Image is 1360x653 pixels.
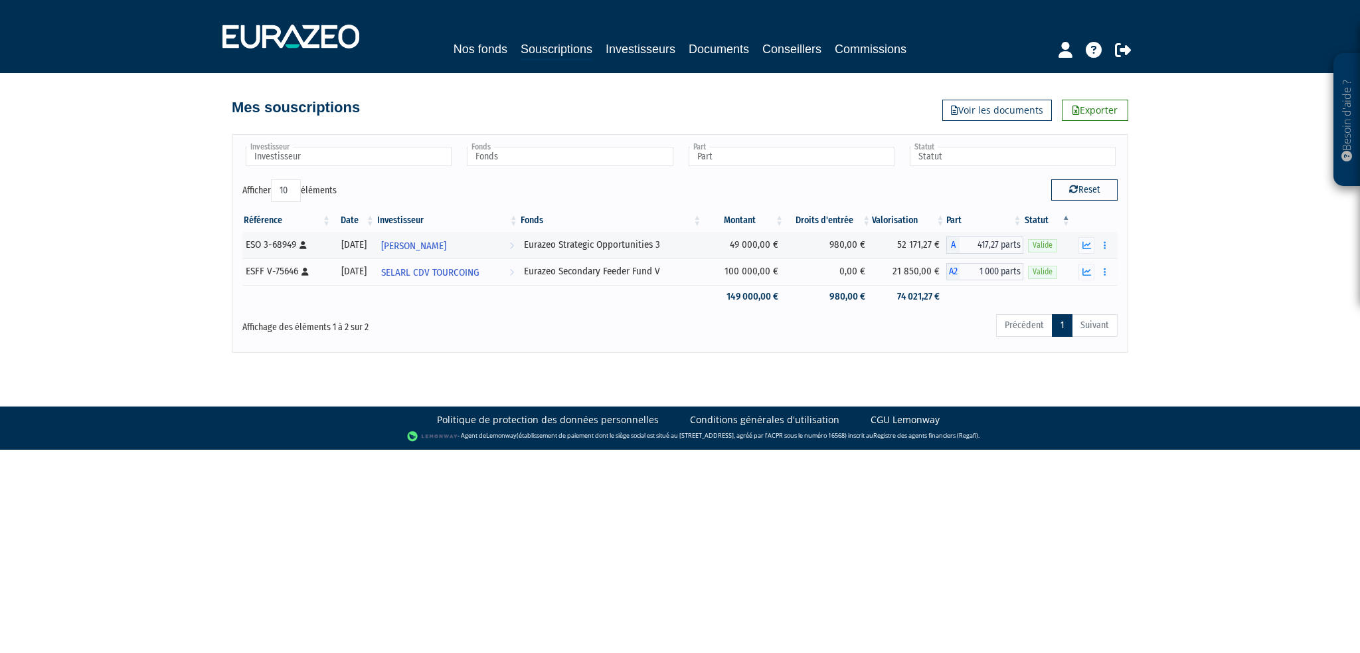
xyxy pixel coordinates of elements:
i: Voir l'investisseur [509,234,514,258]
div: Eurazeo Strategic Opportunities 3 [524,238,699,252]
td: 74 021,27 € [872,285,946,308]
a: Souscriptions [521,40,592,60]
div: - Agent de (établissement de paiement dont le siège social est situé au [STREET_ADDRESS], agréé p... [13,430,1347,443]
a: 1 [1052,314,1072,337]
p: Besoin d'aide ? [1339,60,1355,180]
span: A [946,236,960,254]
a: Exporter [1062,100,1128,121]
span: 1 000 parts [960,263,1023,280]
a: Documents [689,40,749,58]
h4: Mes souscriptions [232,100,360,116]
th: Valorisation: activer pour trier la colonne par ordre croissant [872,209,946,232]
th: Statut : activer pour trier la colonne par ordre d&eacute;croissant [1023,209,1072,232]
a: Commissions [835,40,906,58]
th: Investisseur: activer pour trier la colonne par ordre croissant [376,209,519,232]
td: 49 000,00 € [703,232,785,258]
select: Afficheréléments [271,179,301,202]
a: Lemonway [486,431,517,440]
th: Date: activer pour trier la colonne par ordre croissant [332,209,376,232]
div: [DATE] [337,238,371,252]
div: Affichage des éléments 1 à 2 sur 2 [242,313,596,334]
span: 417,27 parts [960,236,1023,254]
i: [Français] Personne physique [299,241,307,249]
a: Voir les documents [942,100,1052,121]
th: Droits d'entrée: activer pour trier la colonne par ordre croissant [785,209,872,232]
img: logo-lemonway.png [407,430,458,443]
div: A - Eurazeo Strategic Opportunities 3 [946,236,1023,254]
th: Montant: activer pour trier la colonne par ordre croissant [703,209,785,232]
td: 980,00 € [785,285,872,308]
div: ESFF V-75646 [246,264,327,278]
td: 980,00 € [785,232,872,258]
th: Fonds: activer pour trier la colonne par ordre croissant [519,209,703,232]
span: SELARL CDV TOURCOING [381,260,479,285]
td: 100 000,00 € [703,258,785,285]
div: A2 - Eurazeo Secondary Feeder Fund V [946,263,1023,280]
td: 52 171,27 € [872,232,946,258]
td: 149 000,00 € [703,285,785,308]
th: Part: activer pour trier la colonne par ordre croissant [946,209,1023,232]
th: Référence : activer pour trier la colonne par ordre croissant [242,209,332,232]
i: [Français] Personne physique [301,268,309,276]
img: 1732889491-logotype_eurazeo_blanc_rvb.png [222,25,359,48]
a: CGU Lemonway [871,413,940,426]
span: [PERSON_NAME] [381,234,446,258]
a: Conseillers [762,40,821,58]
label: Afficher éléments [242,179,337,202]
button: Reset [1051,179,1118,201]
span: Valide [1028,239,1057,252]
div: ESO 3-68949 [246,238,327,252]
span: A2 [946,263,960,280]
a: SELARL CDV TOURCOING [376,258,519,285]
div: Eurazeo Secondary Feeder Fund V [524,264,699,278]
a: [PERSON_NAME] [376,232,519,258]
a: Registre des agents financiers (Regafi) [873,431,978,440]
td: 0,00 € [785,258,872,285]
a: Investisseurs [606,40,675,58]
div: [DATE] [337,264,371,278]
a: Nos fonds [454,40,507,58]
a: Politique de protection des données personnelles [437,413,659,426]
span: Valide [1028,266,1057,278]
td: 21 850,00 € [872,258,946,285]
i: Voir l'investisseur [509,260,514,285]
a: Conditions générales d'utilisation [690,413,839,426]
